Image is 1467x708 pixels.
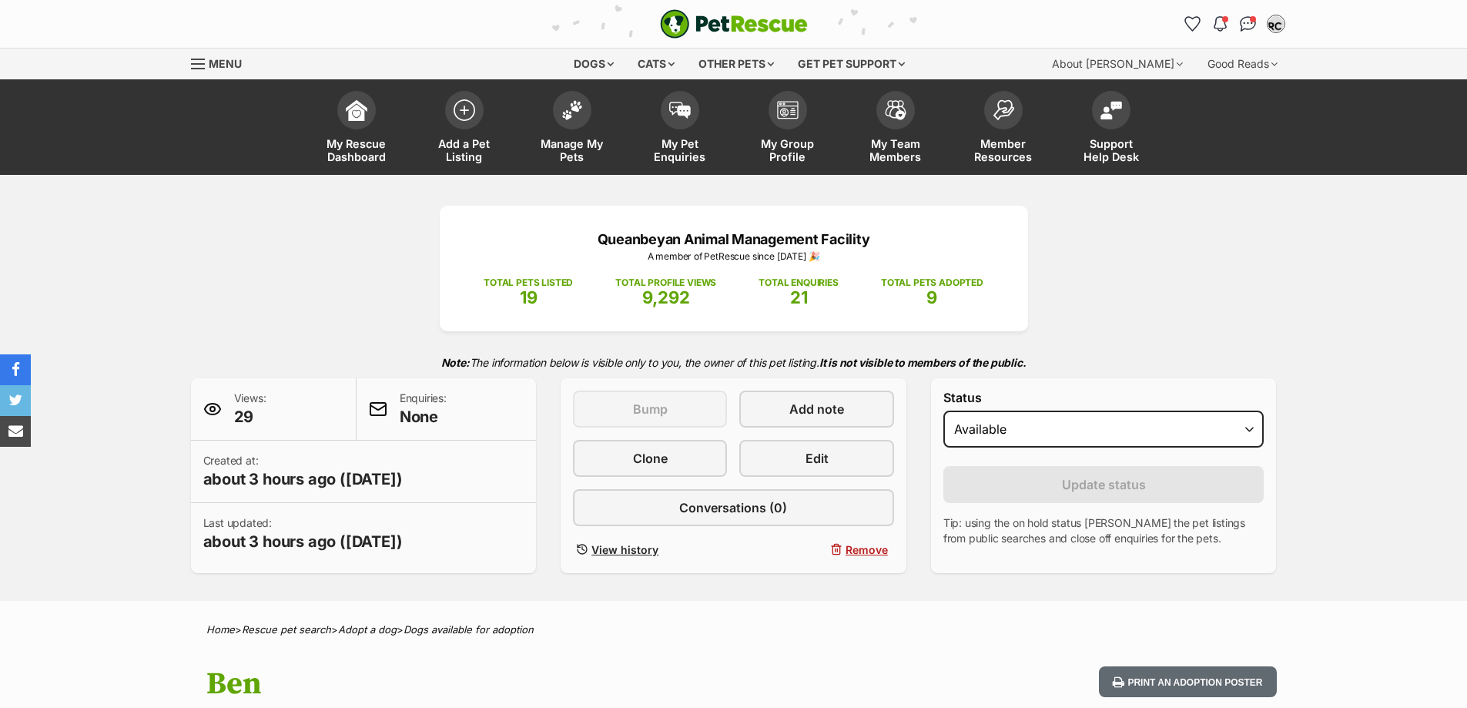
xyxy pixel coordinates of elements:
div: Cats [627,49,685,79]
img: notifications-46538b983faf8c2785f20acdc204bb7945ddae34d4c08c2a6579f10ce5e182be.svg [1214,16,1226,32]
p: Last updated: [203,515,403,552]
span: 21 [790,287,808,307]
p: TOTAL PROFILE VIEWS [615,276,716,290]
img: chat-41dd97257d64d25036548639549fe6c8038ab92f7586957e7f3b1b290dea8141.svg [1240,16,1256,32]
a: My Team Members [842,83,950,175]
button: Remove [739,539,893,561]
a: Adopt a dog [338,623,397,636]
a: View history [573,539,727,561]
span: 29 [234,406,266,428]
span: about 3 hours ago ([DATE]) [203,468,403,490]
strong: It is not visible to members of the public. [819,356,1027,369]
img: group-profile-icon-3fa3cf56718a62981997c0bc7e787c4b2cf8bcc04b72c1350f741eb67cf2f40e.svg [777,101,799,119]
span: Remove [846,542,888,558]
a: Dogs available for adoption [404,623,534,636]
strong: Note: [441,356,470,369]
div: About [PERSON_NAME] [1041,49,1194,79]
button: My account [1264,12,1288,36]
span: 9,292 [642,287,690,307]
p: Enquiries: [400,391,447,428]
button: Bump [573,391,727,428]
img: add-pet-listing-icon-0afa8454b4691262ce3f59096e99ab1cd57d4a30225e0717b998d2c9b9846f56.svg [454,99,475,121]
div: Dogs [563,49,625,79]
span: Add note [789,400,844,418]
a: Manage My Pets [518,83,626,175]
a: My Group Profile [734,83,842,175]
img: help-desk-icon-fdf02630f3aa405de69fd3d07c3f3aa587a6932b1a1747fa1d2bba05be0121f9.svg [1100,101,1122,119]
a: My Rescue Dashboard [303,83,410,175]
p: Queanbeyan Animal Management Facility [463,229,1005,250]
a: Menu [191,49,253,76]
label: Status [943,391,1264,404]
p: Created at: [203,453,403,490]
span: Support Help Desk [1077,137,1146,163]
button: Print an adoption poster [1099,666,1276,698]
p: TOTAL ENQUIRIES [759,276,838,290]
img: pet-enquiries-icon-7e3ad2cf08bfb03b45e93fb7055b45f3efa6380592205ae92323e6603595dc1f.svg [669,102,691,119]
img: manage-my-pets-icon-02211641906a0b7f246fdf0571729dbe1e7629f14944591b6c1af311fb30b64b.svg [561,100,583,120]
span: Bump [633,400,668,418]
div: Get pet support [787,49,916,79]
span: Conversations (0) [679,498,787,517]
p: Views: [234,391,266,428]
a: Conversations (0) [573,489,894,526]
a: Conversations [1236,12,1261,36]
span: about 3 hours ago ([DATE]) [203,531,403,552]
span: Clone [633,449,668,468]
span: Menu [209,57,242,70]
span: None [400,406,447,428]
span: 9 [926,287,937,307]
span: Manage My Pets [538,137,607,163]
span: 19 [520,287,538,307]
span: View history [591,542,658,558]
p: Tip: using the on hold status [PERSON_NAME] the pet listings from public searches and close off e... [943,515,1264,546]
span: Edit [806,449,829,468]
a: Home [206,623,235,636]
span: My Group Profile [753,137,822,163]
a: Add note [739,391,893,428]
span: Add a Pet Listing [430,137,499,163]
div: Good Reads [1197,49,1288,79]
span: My Rescue Dashboard [322,137,391,163]
p: A member of PetRescue since [DATE] 🎉 [463,250,1005,263]
span: My Pet Enquiries [645,137,715,163]
p: TOTAL PETS ADOPTED [881,276,983,290]
div: > > > [168,624,1300,636]
button: Update status [943,466,1264,503]
span: Update status [1062,475,1146,494]
div: Other pets [688,49,785,79]
a: PetRescue [660,9,808,39]
h1: Ben [206,666,858,702]
a: Rescue pet search [242,623,331,636]
img: dashboard-icon-eb2f2d2d3e046f16d808141f083e7271f6b2e854fb5c12c21221c1fb7104beca.svg [346,99,367,121]
a: Support Help Desk [1057,83,1165,175]
img: team-members-icon-5396bd8760b3fe7c0b43da4ab00e1e3bb1a5d9ba89233759b79545d2d3fc5d0d.svg [885,100,906,120]
span: My Team Members [861,137,930,163]
a: Edit [739,440,893,477]
p: The information below is visible only to you, the owner of this pet listing. [191,347,1277,378]
a: Favourites [1181,12,1205,36]
img: Megan Gibbs profile pic [1268,16,1284,32]
span: Member Resources [969,137,1038,163]
button: Notifications [1208,12,1233,36]
ul: Account quick links [1181,12,1288,36]
a: Member Resources [950,83,1057,175]
a: Add a Pet Listing [410,83,518,175]
a: My Pet Enquiries [626,83,734,175]
img: member-resources-icon-8e73f808a243e03378d46382f2149f9095a855e16c252ad45f914b54edf8863c.svg [993,99,1014,120]
p: TOTAL PETS LISTED [484,276,573,290]
a: Clone [573,440,727,477]
img: logo-e224e6f780fb5917bec1dbf3a21bbac754714ae5b6737aabdf751b685950b380.svg [660,9,808,39]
